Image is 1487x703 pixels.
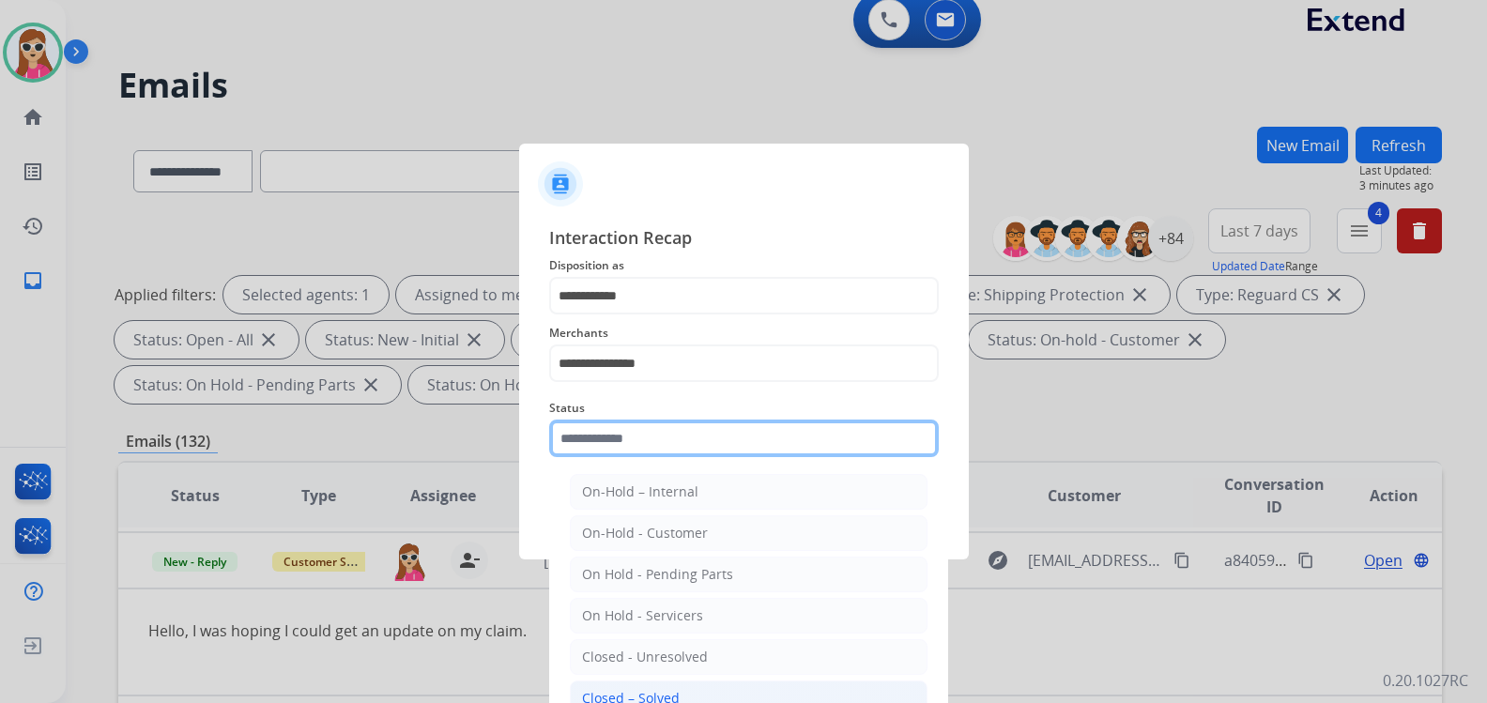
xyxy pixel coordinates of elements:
img: contactIcon [538,161,583,206]
div: Closed - Unresolved [582,648,708,666]
div: On-Hold – Internal [582,482,698,501]
span: Status [549,397,939,420]
span: Disposition as [549,254,939,277]
span: Merchants [549,322,939,344]
span: Interaction Recap [549,224,939,254]
p: 0.20.1027RC [1383,669,1468,692]
div: On-Hold - Customer [582,524,708,543]
div: On Hold - Servicers [582,606,703,625]
div: On Hold - Pending Parts [582,565,733,584]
